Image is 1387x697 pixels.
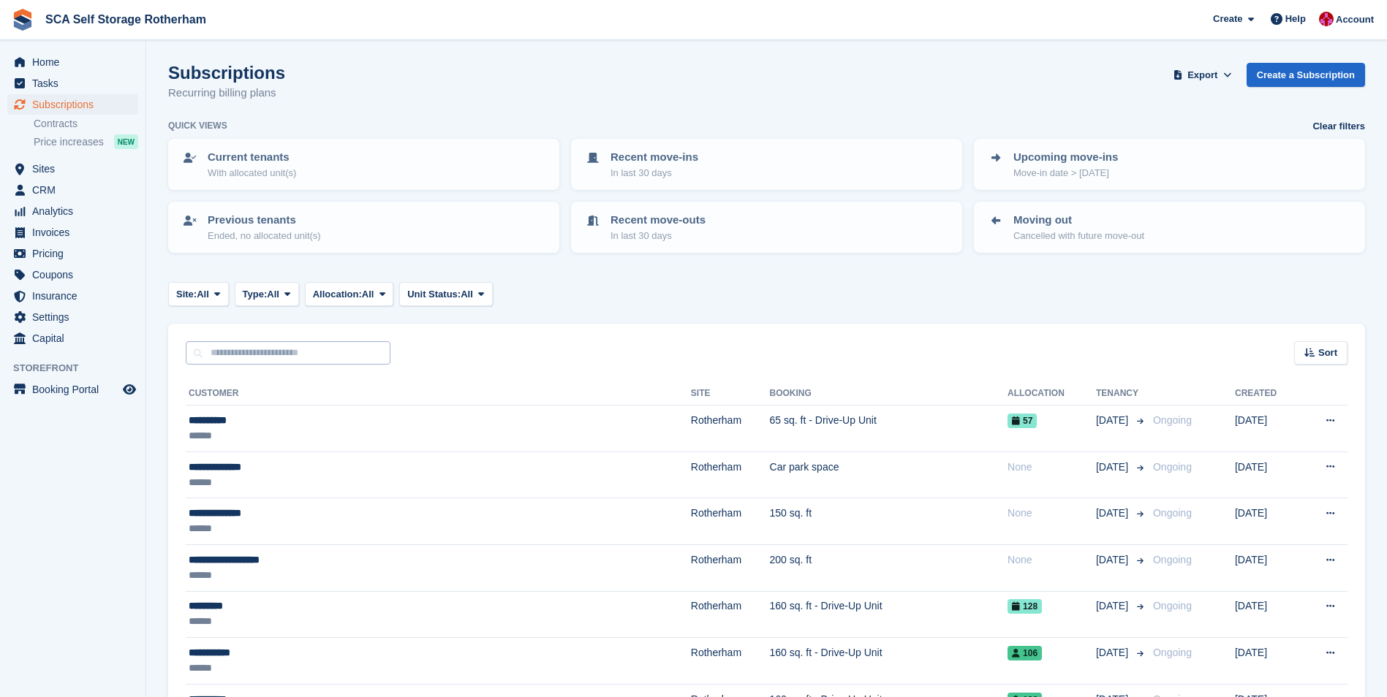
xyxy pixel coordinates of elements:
[12,9,34,31] img: stora-icon-8386f47178a22dfd0bd8f6a31ec36ba5ce8667c1dd55bd0f319d3a0aa187defe.svg
[7,222,138,243] a: menu
[32,94,120,115] span: Subscriptions
[1008,552,1096,568] div: None
[305,282,394,306] button: Allocation: All
[7,159,138,179] a: menu
[7,379,138,400] a: menu
[170,203,558,251] a: Previous tenants Ended, no allocated unit(s)
[770,498,1008,545] td: 150 sq. ft
[770,638,1008,685] td: 160 sq. ft - Drive-Up Unit
[1312,119,1365,134] a: Clear filters
[1153,461,1192,473] span: Ongoing
[32,379,120,400] span: Booking Portal
[170,140,558,188] a: Current tenants With allocated unit(s)
[32,222,120,243] span: Invoices
[1319,12,1334,26] img: Thomas Webb
[975,140,1364,188] a: Upcoming move-ins Move-in date > [DATE]
[243,287,268,302] span: Type:
[1171,63,1235,87] button: Export
[770,382,1008,405] th: Booking
[7,307,138,327] a: menu
[7,243,138,264] a: menu
[1235,638,1300,685] td: [DATE]
[691,498,770,545] td: Rotherham
[34,134,138,150] a: Price increases NEW
[208,229,321,243] p: Ended, no allocated unit(s)
[1013,166,1118,180] p: Move-in date > [DATE]
[1008,382,1096,405] th: Allocation
[1318,346,1337,360] span: Sort
[1008,460,1096,475] div: None
[362,287,374,302] span: All
[1008,599,1042,614] span: 128
[313,287,362,302] span: Allocation:
[461,287,473,302] span: All
[39,7,212,31] a: SCA Self Storage Rotherham
[114,134,138,149] div: NEW
[1153,647,1192,658] span: Ongoing
[691,591,770,638] td: Rotherham
[34,135,104,149] span: Price increases
[267,287,279,302] span: All
[611,166,698,180] p: In last 30 days
[7,94,138,115] a: menu
[32,159,120,179] span: Sites
[770,405,1008,452] td: 65 sq. ft - Drive-Up Unit
[691,405,770,452] td: Rotherham
[975,203,1364,251] a: Moving out Cancelled with future move-out
[7,264,138,285] a: menu
[399,282,492,306] button: Unit Status: All
[1235,452,1300,498] td: [DATE]
[7,201,138,221] a: menu
[1213,12,1242,26] span: Create
[1096,552,1131,568] span: [DATE]
[208,166,296,180] p: With allocated unit(s)
[168,85,285,102] p: Recurring billing plans
[32,286,120,306] span: Insurance
[770,591,1008,638] td: 160 sq. ft - Drive-Up Unit
[32,180,120,200] span: CRM
[176,287,197,302] span: Site:
[691,638,770,685] td: Rotherham
[32,52,120,72] span: Home
[7,52,138,72] a: menu
[1013,229,1144,243] p: Cancelled with future move-out
[7,180,138,200] a: menu
[407,287,461,302] span: Unit Status:
[235,282,299,306] button: Type: All
[32,264,120,285] span: Coupons
[32,307,120,327] span: Settings
[1235,591,1300,638] td: [DATE]
[691,544,770,591] td: Rotherham
[1153,507,1192,519] span: Ongoing
[32,73,120,94] span: Tasks
[168,282,229,306] button: Site: All
[1336,12,1374,27] span: Account
[197,287,209,302] span: All
[1096,382,1147,405] th: Tenancy
[1235,382,1300,405] th: Created
[208,212,321,229] p: Previous tenants
[611,229,706,243] p: In last 30 days
[1153,554,1192,565] span: Ongoing
[1096,460,1131,475] span: [DATE]
[1153,414,1192,426] span: Ongoing
[1096,598,1131,614] span: [DATE]
[1013,149,1118,166] p: Upcoming move-ins
[611,212,706,229] p: Recent move-outs
[1235,405,1300,452] td: [DATE]
[121,381,138,398] a: Preview store
[7,73,138,94] a: menu
[770,544,1008,591] td: 200 sq. ft
[1235,498,1300,545] td: [DATE]
[32,328,120,348] span: Capital
[1247,63,1365,87] a: Create a Subscription
[1187,68,1217,83] span: Export
[186,382,691,405] th: Customer
[7,286,138,306] a: menu
[1096,506,1131,521] span: [DATE]
[1013,212,1144,229] p: Moving out
[34,117,138,131] a: Contracts
[7,328,138,348] a: menu
[208,149,296,166] p: Current tenants
[1096,413,1131,428] span: [DATE]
